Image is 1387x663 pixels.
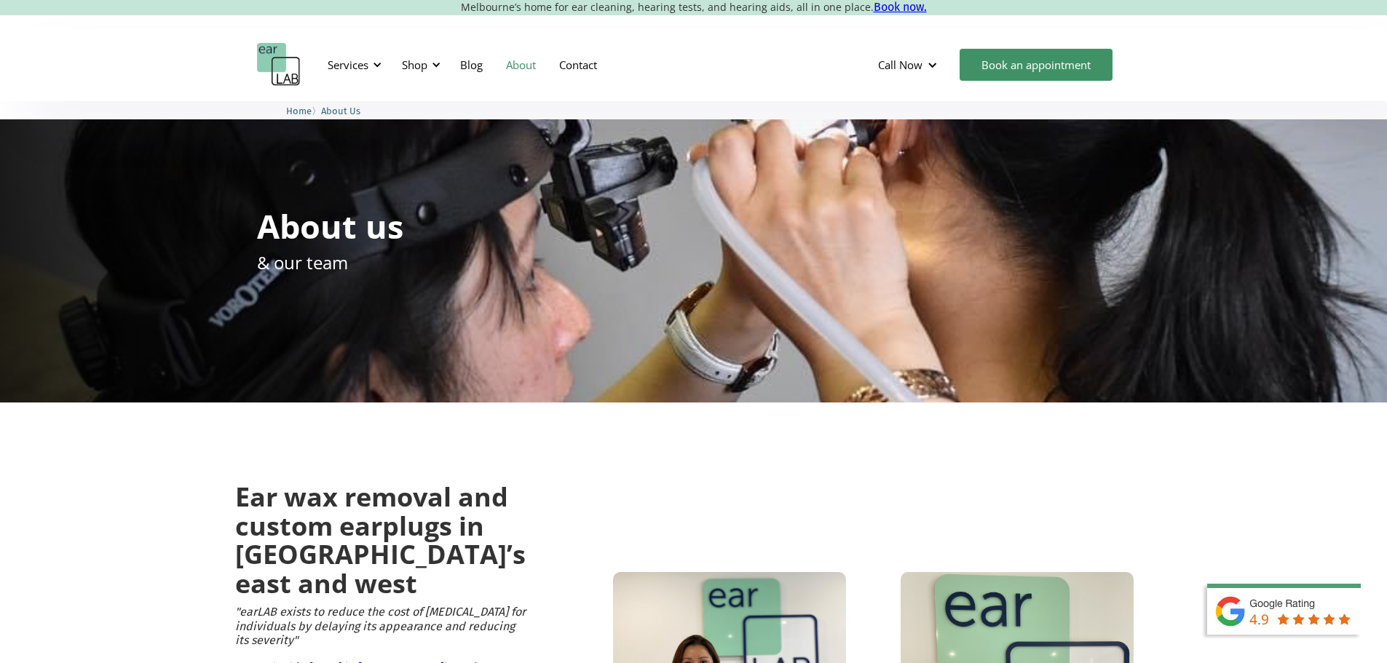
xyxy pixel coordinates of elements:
p: & our team [257,250,348,275]
a: Contact [548,44,609,86]
span: About Us [321,106,360,116]
div: Call Now [866,43,952,87]
a: About Us [321,103,360,117]
span: Home [286,106,312,116]
em: "earLAB exists to reduce the cost of [MEDICAL_DATA] for individuals by delaying its appearance an... [235,605,526,646]
div: Shop [402,57,427,72]
a: home [257,43,301,87]
div: Services [328,57,368,72]
div: Shop [393,43,445,87]
li: 〉 [286,103,321,119]
h1: About us [257,210,403,242]
a: Book an appointment [960,49,1113,81]
h2: Ear wax removal and custom earplugs in [GEOGRAPHIC_DATA]’s east and west [235,483,526,598]
div: Services [319,43,386,87]
a: Blog [448,44,494,86]
a: Home [286,103,312,117]
div: Call Now [878,57,922,72]
a: About [494,44,548,86]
